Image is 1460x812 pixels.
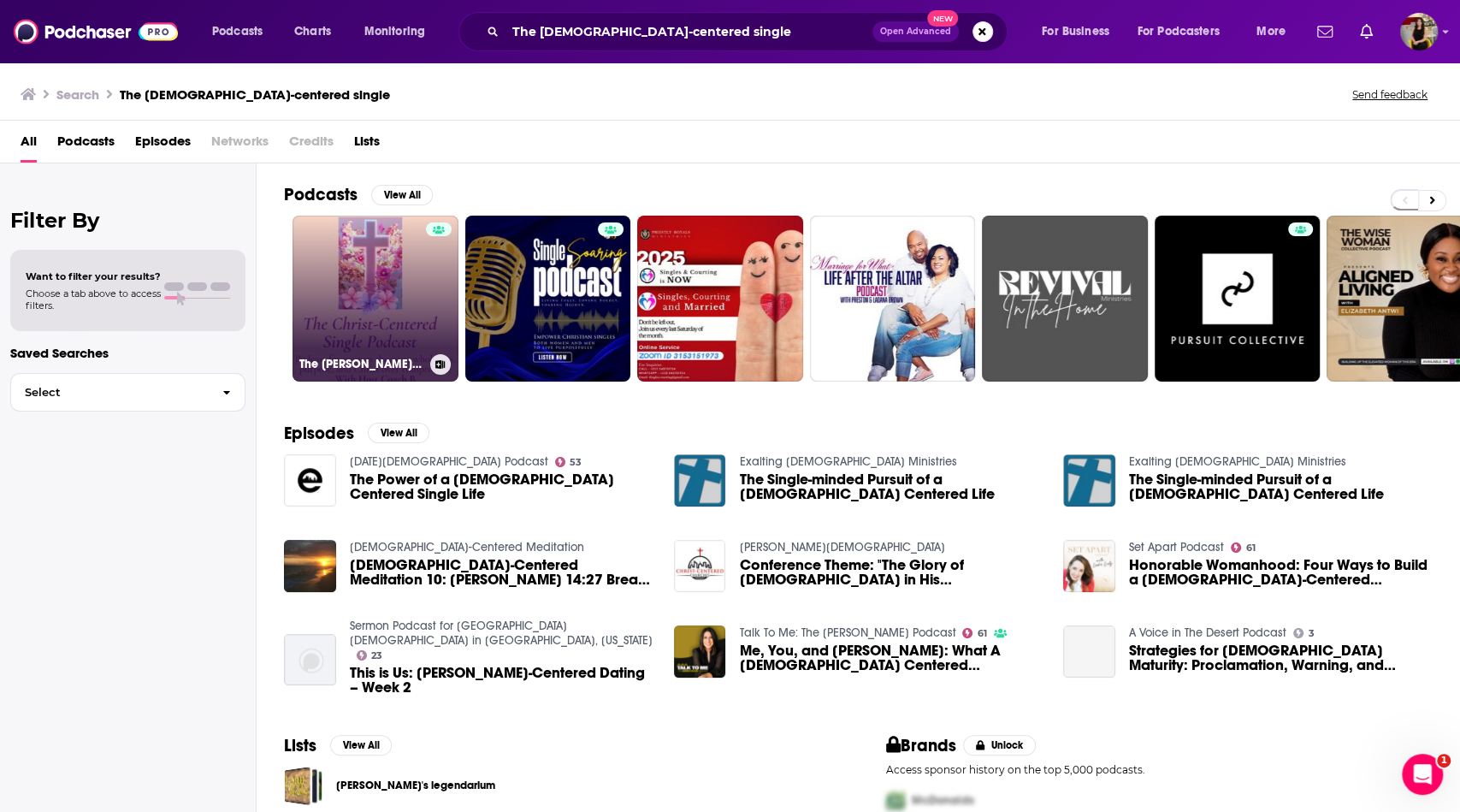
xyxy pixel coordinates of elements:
a: Christ-Centered Meditation 10: John 14:27 Breath & A Single Verse [350,558,653,587]
a: ListsView All [284,735,392,756]
a: EpisodesView All [284,423,429,444]
span: 3 [1309,630,1315,637]
a: Christ Centered Churches [739,540,944,554]
img: Podchaser - Follow, Share and Rate Podcasts [14,15,178,48]
button: open menu [352,18,447,45]
span: The Single-minded Pursuit of a [DEMOGRAPHIC_DATA] Centered Life [739,472,1043,501]
span: Honorable Womanhood: Four Ways to Build a [DEMOGRAPHIC_DATA]-Centered Marriage [1129,558,1433,587]
input: Search podcasts, credits, & more... [505,18,872,45]
a: This is Us: Christ-Centered Dating – Week 2 [350,666,653,695]
h3: The [PERSON_NAME]-Centered Single Podcast [299,357,423,371]
a: [PERSON_NAME]'s legendarium [336,776,495,795]
span: Select [11,387,209,398]
span: Strategies for [DEMOGRAPHIC_DATA] Maturity: Proclamation, Warning, and Teaching in the Context of... [1129,643,1433,673]
img: This is Us: Christ-Centered Dating – Week 2 [284,634,336,686]
div: Search podcasts, credits, & more... [475,12,1024,51]
span: New [927,10,958,27]
span: More [1256,20,1286,44]
h2: Filter By [10,208,245,233]
span: 53 [570,459,582,466]
span: Networks [211,127,269,163]
span: Podcasts [212,20,263,44]
img: Honorable Womanhood: Four Ways to Build a Christ-Centered Marriage [1063,540,1115,592]
a: Talk To Me: The Debra Fileta Podcast [739,625,955,640]
img: The Single-minded Pursuit of a Christ Centered Life [674,454,726,507]
span: Choose a tab above to access filters. [26,287,161,311]
span: Tolkien's legendarium [284,767,322,805]
span: Me, You, and [PERSON_NAME]: What A [DEMOGRAPHIC_DATA] Centered Relationship Really Means. [739,643,1043,673]
a: Charts [283,18,341,45]
a: Strategies for Christian Maturity: Proclamation, Warning, and Teaching in the Context of Christ-C... [1063,625,1115,678]
img: Conference Theme: "The Glory of Christ in His Church" - Christ-Centered Churches 2018 [674,540,726,592]
button: open menu [1126,18,1244,45]
h2: Brands [886,735,957,756]
button: open menu [1244,18,1307,45]
a: Set Apart Podcast [1129,540,1224,554]
h2: Episodes [284,423,354,444]
span: Logged in as cassey [1400,13,1438,50]
span: Open Advanced [880,27,951,36]
h3: Search [56,86,99,103]
iframe: Intercom live chat [1402,754,1443,795]
a: Strategies for Christian Maturity: Proclamation, Warning, and Teaching in the Context of Christ-C... [1129,643,1433,673]
button: Unlock [963,735,1036,756]
h2: Podcasts [284,184,358,205]
a: The Single-minded Pursuit of a Christ Centered Life [739,472,1043,501]
span: McDonalds [912,793,974,808]
img: Christ-Centered Meditation 10: John 14:27 Breath & A Single Verse [284,540,336,592]
a: 53 [555,457,582,467]
a: Show notifications dropdown [1353,17,1380,46]
span: The Single-minded Pursuit of a [DEMOGRAPHIC_DATA] Centered Life [1129,472,1433,501]
a: Exalting Christ Ministries [1129,454,1346,469]
button: Send feedback [1347,87,1433,102]
span: Charts [294,20,331,44]
span: 23 [371,652,382,660]
a: The [PERSON_NAME]-Centered Single Podcast [293,216,458,382]
a: Epiphany Fellowship Church Podcast [350,454,548,469]
button: open menu [200,18,285,45]
p: Saved Searches [10,345,245,361]
button: Open AdvancedNew [872,21,959,42]
h3: The [DEMOGRAPHIC_DATA]-centered single [120,86,390,103]
span: Conference Theme: "The Glory of [DEMOGRAPHIC_DATA] in His [DEMOGRAPHIC_DATA]" - [PERSON_NAME][DEM... [739,558,1043,587]
span: Want to filter your results? [26,270,161,282]
a: Podcasts [57,127,115,163]
img: The Power of a Christ Centered Single Life [284,454,336,507]
h2: Lists [284,735,316,756]
span: 61 [978,630,987,637]
a: PodcastsView All [284,184,433,205]
img: The Single-minded Pursuit of a Christ Centered Life [1063,454,1115,507]
a: All [21,127,37,163]
a: Sermon Podcast for Cornerstone Community Church in Galax, Virginia [350,619,653,648]
span: This is Us: [PERSON_NAME]-Centered Dating – Week 2 [350,666,653,695]
a: Honorable Womanhood: Four Ways to Build a Christ-Centered Marriage [1129,558,1433,587]
a: Conference Theme: "The Glory of Christ in His Church" - Christ-Centered Churches 2018 [739,558,1043,587]
a: Christ-Centered Meditation [350,540,584,554]
span: 1 [1437,754,1451,768]
button: open menu [1030,18,1131,45]
button: Select [10,373,245,412]
span: For Business [1042,20,1109,44]
span: 61 [1246,544,1256,552]
a: 61 [962,628,987,638]
a: Lists [354,127,380,163]
a: The Power of a Christ Centered Single Life [350,472,653,501]
a: Episodes [135,127,191,163]
a: A Voice in The Desert Podcast [1129,625,1286,640]
a: 3 [1293,628,1315,638]
button: View All [368,423,429,443]
button: View All [371,185,433,205]
a: Me, You, and Jesus: What A Christ Centered Relationship Really Means. [739,643,1043,673]
img: User Profile [1400,13,1438,50]
span: Credits [289,127,334,163]
span: Monitoring [364,20,425,44]
button: View All [330,735,392,756]
p: Access sponsor history on the top 5,000 podcasts. [886,763,1433,776]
